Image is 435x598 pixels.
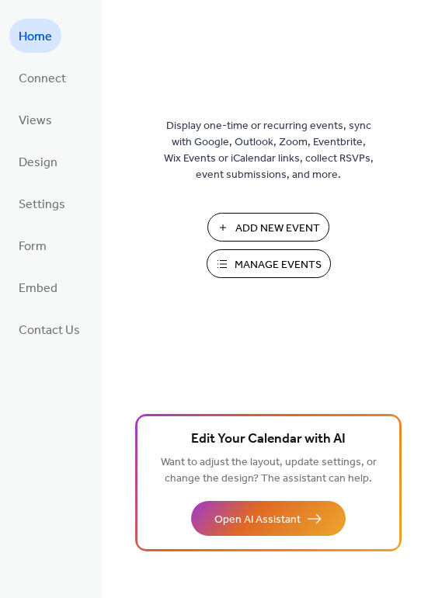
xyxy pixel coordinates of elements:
span: Form [19,235,47,259]
a: Contact Us [9,312,89,346]
span: Contact Us [19,318,80,343]
span: Design [19,151,57,176]
span: Edit Your Calendar with AI [191,429,346,450]
span: Open AI Assistant [214,512,301,528]
span: Add New Event [235,221,320,237]
button: Manage Events [207,249,331,278]
span: Views [19,109,52,134]
a: Home [9,19,61,53]
span: Home [19,25,52,50]
a: Design [9,144,67,179]
a: Form [9,228,56,262]
a: Views [9,103,61,137]
span: Want to adjust the layout, update settings, or change the design? The assistant can help. [161,452,377,489]
span: Display one-time or recurring events, sync with Google, Outlook, Zoom, Eventbrite, Wix Events or ... [164,118,374,183]
span: Connect [19,67,66,92]
a: Embed [9,270,67,304]
a: Settings [9,186,75,221]
span: Settings [19,193,65,217]
button: Add New Event [207,213,329,242]
span: Manage Events [235,257,322,273]
a: Connect [9,61,75,95]
span: Embed [19,276,57,301]
button: Open AI Assistant [191,501,346,536]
